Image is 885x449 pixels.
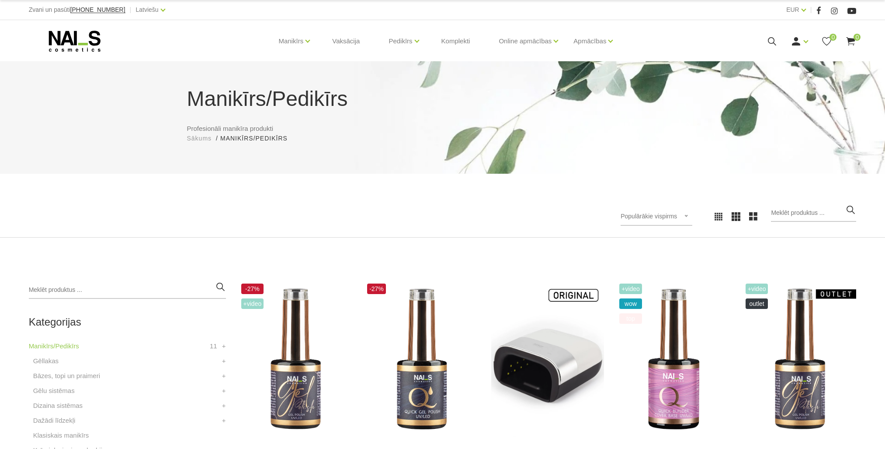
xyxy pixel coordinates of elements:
[222,356,226,366] a: +
[573,24,606,59] a: Apmācības
[241,284,264,294] span: -27%
[367,284,386,294] span: -27%
[222,400,226,411] a: +
[33,386,75,396] a: Gēlu sistēmas
[29,316,226,328] h2: Kategorijas
[619,284,642,294] span: +Video
[617,281,730,437] img: Šī brīža iemīlētākais produkts, kas nepieviļ nevienu meistaru.Perfektas noturības kamuflāžas bāze...
[70,7,125,13] a: [PHONE_NUMBER]
[136,4,159,15] a: Latviešu
[33,371,100,381] a: Bāzes, topi un praimeri
[29,4,125,15] div: Zvani un pasūti
[222,386,226,396] a: +
[222,341,226,351] a: +
[771,204,856,222] input: Meklēt produktus ...
[33,415,76,426] a: Dažādi līdzekļi
[821,36,832,47] a: 0
[279,24,304,59] a: Manikīrs
[786,4,799,15] a: EUR
[621,213,677,220] span: Populārākie vispirms
[70,6,125,13] span: [PHONE_NUMBER]
[434,20,477,62] a: Komplekti
[187,83,698,115] h1: Manikīrs/Pedikīrs
[325,20,367,62] a: Vaksācija
[746,284,768,294] span: +Video
[491,281,604,437] img: Modelis: SUNUV 3Jauda: 48WViļņu garums: 365+405nmKalpošanas ilgums: 50000 HRSPogas vadība:10s/30s...
[746,298,768,309] span: OUTLET
[130,4,132,15] span: |
[33,400,83,411] a: Dizaina sistēmas
[187,134,212,143] a: Sākums
[845,36,856,47] a: 0
[239,281,352,437] img: Ilgnoturīga, intensīvi pigmentēta gellaka. Viegli klājas, lieliski žūst, nesaraujas, neatkāpjas n...
[619,298,642,309] span: wow
[33,430,89,441] a: Klasiskais manikīrs
[499,24,552,59] a: Online apmācības
[187,135,212,142] span: Sākums
[743,281,857,437] img: Ilgnoturīga, intensīvi pigmentēta gēllaka. Viegli klājas, lieliski žūst, nesaraujas, neatkāpjas n...
[29,341,79,351] a: Manikīrs/Pedikīrs
[222,415,226,426] a: +
[220,134,296,143] li: Manikīrs/Pedikīrs
[222,371,226,381] a: +
[365,281,478,437] img: Ātri, ērti un vienkārši!Intensīvi pigmentēta gellaka, kas perfekti klājas arī vienā slānī, tādā v...
[33,356,59,366] a: Gēllakas
[854,34,861,41] span: 0
[829,34,836,41] span: 0
[180,83,705,143] div: Profesionāli manikīra produkti
[210,341,217,351] span: 11
[389,24,412,59] a: Pedikīrs
[810,4,812,15] span: |
[619,313,642,324] span: top
[241,298,264,309] span: +Video
[29,281,226,299] input: Meklēt produktus ...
